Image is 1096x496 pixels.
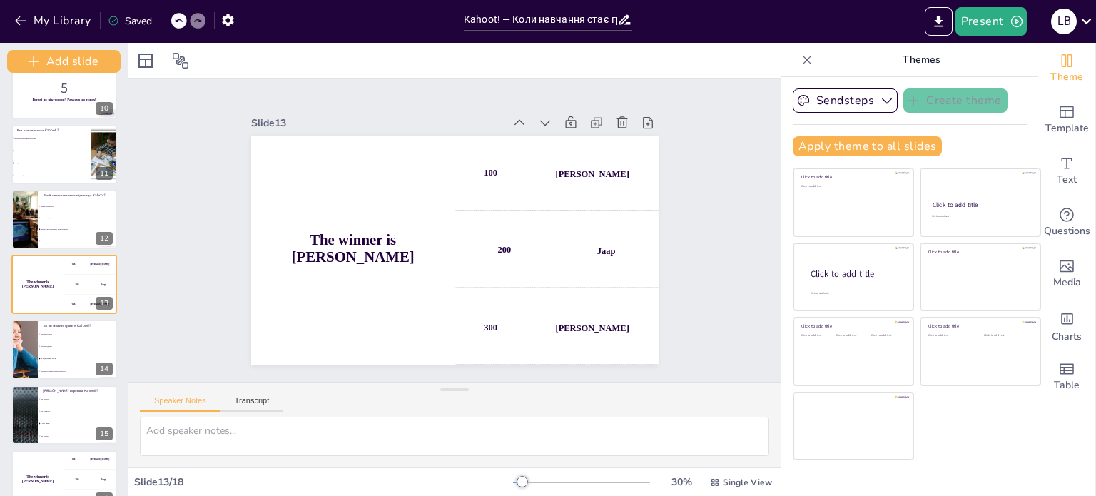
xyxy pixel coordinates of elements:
span: Лише візуальні [41,206,116,208]
div: Click to add title [928,249,1030,255]
button: Speaker Notes [140,396,220,412]
p: Який стиль навчання підтримує Kahoot!? [43,193,111,198]
div: Add images, graphics, shapes or video [1038,248,1095,300]
span: Це нудно [41,435,116,437]
div: 300 [387,282,602,449]
h4: The winner is [PERSON_NAME] [260,129,454,260]
button: My Library [11,9,97,32]
button: Present [955,7,1027,36]
div: Click to add title [801,174,903,180]
div: Click to add text [801,334,833,338]
div: 100 [64,450,117,470]
div: 12 [11,190,117,249]
span: Text [1057,172,1077,188]
div: Layout [134,49,157,72]
div: Click to add text [801,185,903,188]
div: Click to add title [933,201,1027,209]
div: 15 [96,427,113,440]
div: Click to add text [836,334,868,338]
span: Тільки в комп'ютерному класі [41,370,116,372]
div: Click to add title [928,323,1030,329]
div: Add ready made slides [1038,94,1095,146]
div: 200 [426,215,640,382]
span: Це весело [41,398,116,400]
button: Apply theme to all slides [793,136,942,156]
span: Тільки в класі [41,333,116,335]
button: L B [1051,7,1077,36]
div: 14 [96,363,113,375]
p: Themes [818,43,1024,77]
p: 5 [16,79,111,98]
div: Add a table [1038,351,1095,403]
div: Add text boxes [1038,146,1095,197]
div: 10 [96,102,113,115]
div: Change the overall theme [1038,43,1095,94]
div: 200 [64,275,117,294]
p: Яка основна мета Kahoot!? [16,128,85,133]
div: Jaap [101,479,106,482]
div: Slide 13 [328,29,554,168]
div: 200 [64,470,117,490]
div: Jaap [101,283,106,286]
span: В будь-якому місці [41,358,116,360]
span: Залучити батьків [14,174,90,176]
div: Click to add title [801,323,903,329]
div: Get real-time input from your audience [1038,197,1095,248]
span: Візуальні, аудіальні, кінестетичні [41,228,116,231]
div: Click to add body [811,291,900,295]
div: 30 % [664,475,699,489]
div: Click to add text [932,215,1027,218]
h4: The winner is [PERSON_NAME] [11,475,64,484]
button: Sendsteps [793,88,898,113]
div: 10 [11,59,117,118]
h4: The winner is [PERSON_NAME] [11,280,64,288]
span: Table [1054,378,1080,393]
button: Create theme [903,88,1008,113]
div: Jaap [565,315,586,333]
p: [PERSON_NAME] перевага Kahoot!? [43,388,111,393]
span: Тільки вдома [41,345,116,347]
span: Template [1045,121,1089,136]
p: Як ви можете грати в Kahoot!? [43,323,111,328]
div: [PERSON_NAME] [567,228,636,273]
div: 13 [11,255,117,314]
span: Поєднати гру та навчання [14,162,90,164]
div: L B [1051,9,1077,34]
div: Slide 13 / 18 [134,475,513,489]
span: Media [1053,275,1081,290]
span: Це корисно [41,410,116,413]
div: 300 [64,295,117,314]
div: 15 [11,385,117,445]
input: Insert title [464,9,617,30]
button: Transcript [220,396,284,412]
div: Click to add text [871,334,903,338]
span: І те, і інше [41,422,116,425]
div: Saved [108,14,152,28]
button: Add slide [7,50,121,73]
div: Click to add text [984,334,1029,338]
div: 100 [64,255,117,274]
div: 14 [11,320,117,379]
div: 100 [465,148,679,315]
span: Зробити навчання веселим [14,137,90,139]
span: Зменшити навантаження [14,150,90,152]
span: Theme [1050,69,1083,85]
span: Лише кінестетичні [41,240,116,242]
div: Add charts and graphs [1038,300,1095,351]
button: Export to PowerPoint [925,7,953,36]
div: 11 [96,167,113,180]
span: Questions [1044,223,1090,239]
span: Position [172,52,189,69]
div: [PERSON_NAME] [91,303,110,306]
div: Click to add text [928,334,973,338]
span: Charts [1052,329,1082,345]
div: 13 [96,297,113,310]
div: 12 [96,232,113,245]
span: [PERSON_NAME] [41,217,116,219]
span: Single View [723,477,772,488]
strong: Готові до вікторини? Рахуємо до трьох! [32,97,96,102]
div: Click to add title [811,268,902,280]
div: 11 [11,125,117,184]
